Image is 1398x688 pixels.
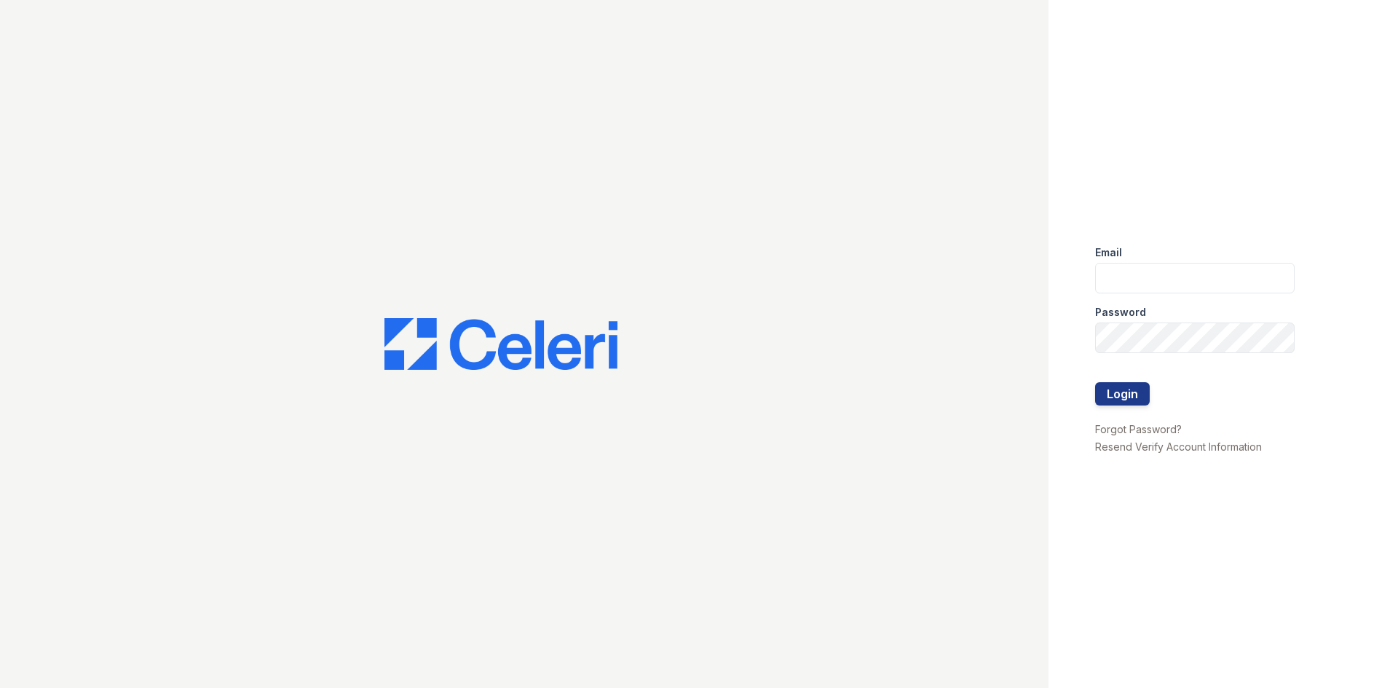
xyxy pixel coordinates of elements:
[1095,305,1146,320] label: Password
[384,318,617,371] img: CE_Logo_Blue-a8612792a0a2168367f1c8372b55b34899dd931a85d93a1a3d3e32e68fde9ad4.png
[1095,382,1150,406] button: Login
[1095,423,1182,435] a: Forgot Password?
[1095,440,1262,453] a: Resend Verify Account Information
[1095,245,1122,260] label: Email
